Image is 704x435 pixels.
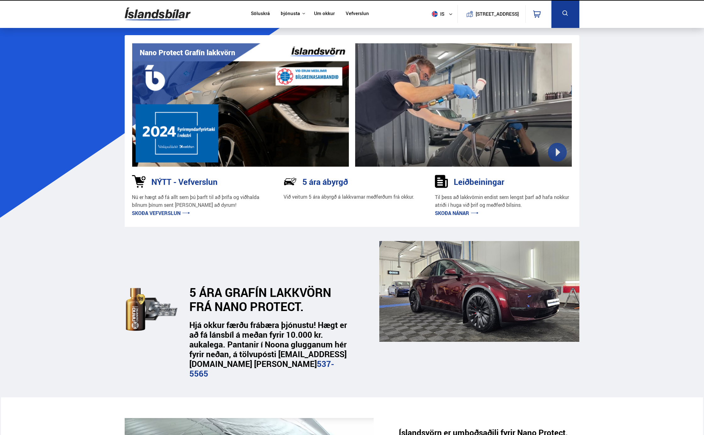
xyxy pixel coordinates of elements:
button: Þjónusta [281,11,300,17]
p: Við veitum 5 ára ábyrgð á lakkvarnar meðferðum frá okkur. [284,193,414,201]
p: Til þess að lakkvörnin endist sem lengst þarf að hafa nokkur atriði í huga við þrif og meðferð bí... [435,193,572,209]
img: G0Ugv5HjCgRt.svg [125,4,191,24]
span: is [429,11,445,17]
h2: 5 ÁRA GRAFÍN LAKKVÖRN FRÁ NANO PROTECT. [189,285,345,314]
a: Skoða nánar [435,210,479,217]
a: [STREET_ADDRESS] [461,5,522,23]
button: [STREET_ADDRESS] [478,11,516,17]
a: Um okkur [314,11,335,17]
h3: NÝTT - Vefverslun [151,177,218,186]
h3: Leiðbeiningar [454,177,504,186]
img: NP-R9RrMhXQFCiaa.svg [284,175,297,188]
strong: Hjá okkur færðu frábæra þjónustu! Hægt er að fá lánsbíl á meðan fyrir 10.000 kr. aukalega. Pantan... [189,319,347,379]
a: Vefverslun [346,11,369,17]
img: dEaiphv7RL974N41.svg [126,281,180,337]
a: Söluskrá [251,11,270,17]
img: svg+xml;base64,PHN2ZyB4bWxucz0iaHR0cDovL3d3dy53My5vcmcvMjAwMC9zdmciIHdpZHRoPSI1MTIiIGhlaWdodD0iNT... [432,11,438,17]
h1: Nano Protect Grafín lakkvörn [140,48,235,57]
button: is [429,5,458,23]
a: 537-5565 [189,358,334,379]
h3: 5 ára ábyrgð [302,177,348,186]
img: _cQ-aqdHU9moQQvH.png [379,241,579,342]
img: vI42ee_Copy_of_H.png [132,43,349,167]
img: 1kVRZhkadjUD8HsE.svg [132,175,146,188]
p: Nú er hægt að fá allt sem þú þarft til að þrífa og viðhalda bílnum þínum sent [PERSON_NAME] að dy... [132,193,269,209]
img: sDldwouBCQTERH5k.svg [435,175,448,188]
a: Skoða vefverslun [132,210,190,217]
